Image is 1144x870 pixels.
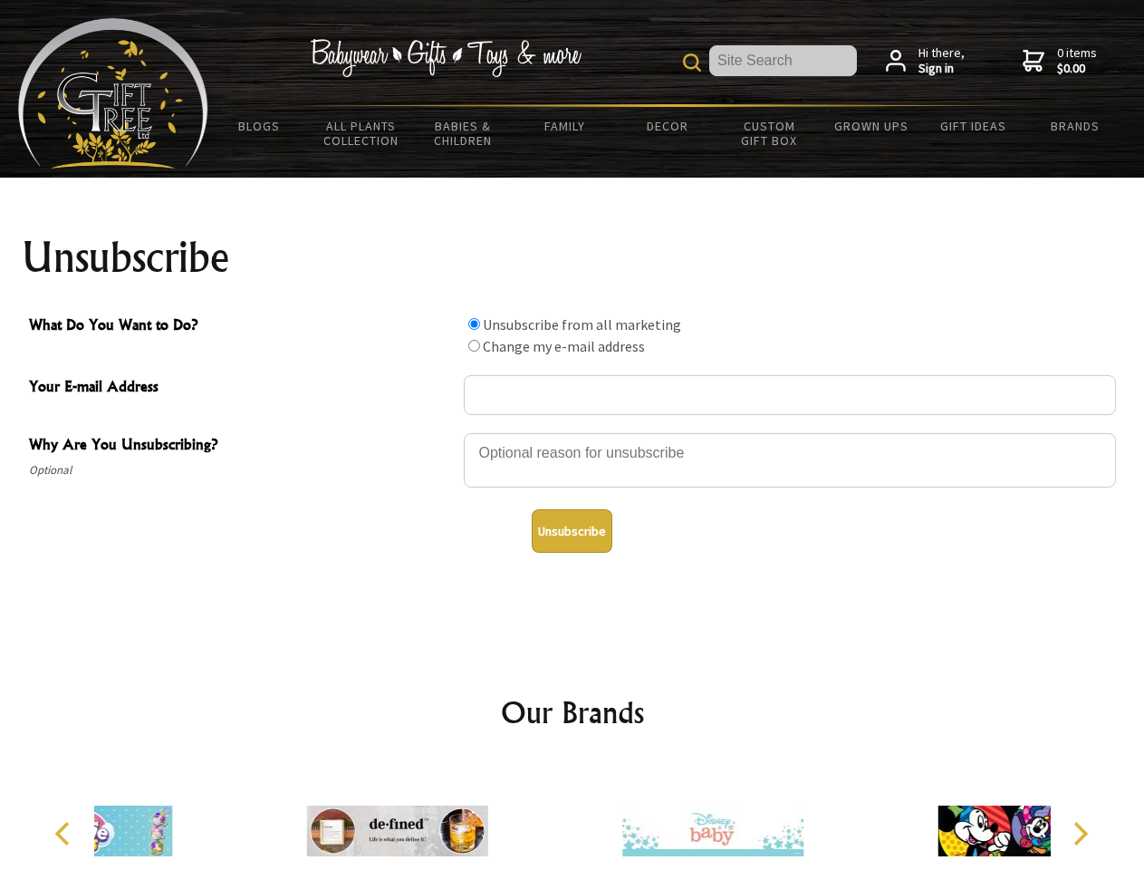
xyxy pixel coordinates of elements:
[709,45,857,76] input: Site Search
[412,107,514,159] a: Babies & Children
[616,107,718,145] a: Decor
[311,107,413,159] a: All Plants Collection
[532,509,612,553] button: Unsubscribe
[483,315,681,333] label: Unsubscribe from all marketing
[18,18,208,169] img: Babyware - Gifts - Toys and more...
[820,107,922,145] a: Grown Ups
[464,433,1116,488] textarea: Why Are You Unsubscribing?
[483,337,645,355] label: Change my e-mail address
[310,39,582,77] img: Babywear - Gifts - Toys & more
[1060,814,1100,854] button: Next
[1057,44,1097,77] span: 0 items
[718,107,821,159] a: Custom Gift Box
[1024,107,1127,145] a: Brands
[922,107,1024,145] a: Gift Ideas
[29,459,455,481] span: Optional
[29,314,455,340] span: What Do You Want to Do?
[29,433,455,459] span: Why Are You Unsubscribing?
[22,236,1123,279] h1: Unsubscribe
[918,61,965,77] strong: Sign in
[918,45,965,77] span: Hi there,
[683,53,701,72] img: product search
[45,814,85,854] button: Previous
[464,375,1116,415] input: Your E-mail Address
[36,691,1109,734] h2: Our Brands
[468,318,480,330] input: What Do You Want to Do?
[29,375,455,401] span: Your E-mail Address
[1023,45,1097,77] a: 0 items$0.00
[1057,61,1097,77] strong: $0.00
[468,340,480,352] input: What Do You Want to Do?
[514,107,617,145] a: Family
[886,45,965,77] a: Hi there,Sign in
[208,107,311,145] a: BLOGS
